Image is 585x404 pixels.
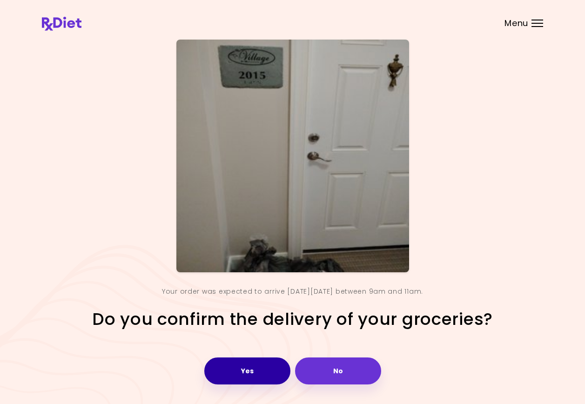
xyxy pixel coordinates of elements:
span: Menu [504,19,528,27]
img: RxDiet [42,17,81,31]
div: Your order was expected to arrive [DATE][DATE] between 9am and 11am. [162,284,423,299]
button: Yes [204,357,290,384]
h2: Do you confirm the delivery of your groceries? [92,309,493,330]
button: No [295,357,381,384]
